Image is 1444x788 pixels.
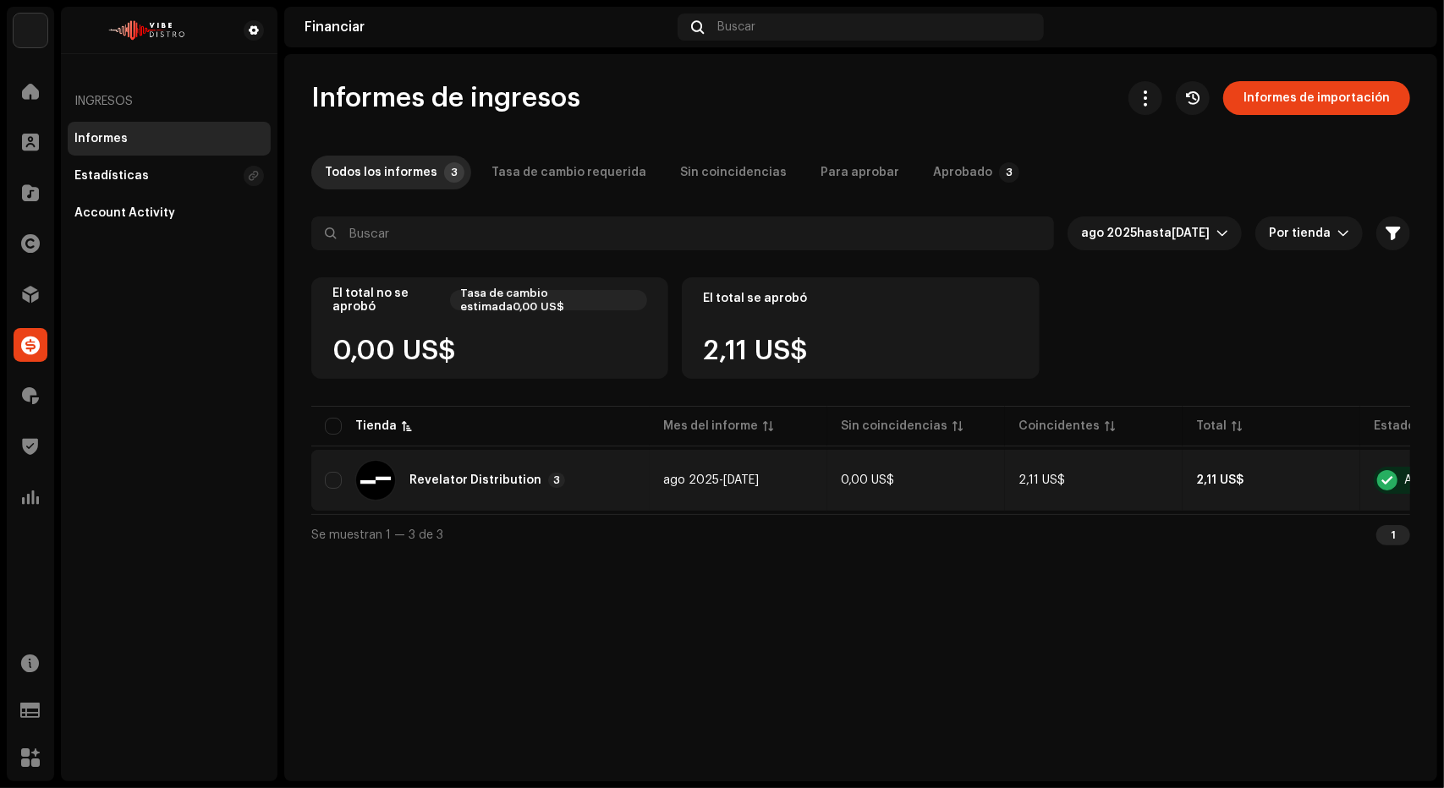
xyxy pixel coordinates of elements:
img: 37d98b85-77d1-46b3-8062-64bacbf22e90 [74,20,217,41]
re-m-nav-item: Account Activity [68,196,271,230]
div: Aprobado [933,156,992,189]
button: Informes de importación [1223,81,1410,115]
div: 1 [1376,525,1410,545]
div: dropdown trigger [1337,216,1349,250]
div: Revelator Distribution [409,474,541,486]
span: 0,00 US$ [841,474,894,486]
span: - [663,474,759,486]
div: Coincidentes [1018,418,1100,435]
div: dropdown trigger [1216,216,1228,250]
span: [DATE] [1172,227,1210,239]
span: hasta [1137,227,1172,239]
div: Mes del informe [663,418,758,435]
div: Para aprobar [821,156,899,189]
span: Por tienda [1269,216,1337,250]
div: Sin coincidencias [680,156,787,189]
p-badge: 3 [999,162,1019,183]
div: Informes [74,132,128,145]
div: Estadísticas [74,169,149,183]
span: ago 2025 [663,474,719,486]
span: 2,11 US$ [1018,474,1065,486]
div: Financiar [305,20,671,34]
span: 2,11 US$ [1196,474,1244,486]
div: Sin coincidencias [841,418,947,435]
span: Informes de ingresos [311,81,580,115]
re-m-nav-item: Informes [68,122,271,156]
re-m-nav-item: Estadísticas [68,159,271,193]
div: Tienda [355,418,397,435]
p-badge: 3 [548,473,565,488]
div: El total se aprobó [703,292,807,305]
p-badge: 3 [444,162,464,183]
input: Buscar [311,216,1054,250]
span: ago 2025 [1081,227,1137,239]
img: faf5ecf8-b9ed-4029-b615-923327bccd61 [1390,14,1417,41]
div: Tasa de cambio requerida [491,156,646,189]
span: [DATE] [723,474,759,486]
re-a-nav-header: Ingresos [68,81,271,122]
img: efe17899-e597-4c86-b47f-de2678312cfe [14,14,47,47]
div: Tasa de cambio estimada0,00 US$ [460,287,637,314]
span: Últimos 3 meses [1081,216,1216,250]
div: Todos los informes [325,156,437,189]
div: Account Activity [74,206,175,220]
span: Buscar [717,20,755,34]
div: Total [1196,418,1227,435]
div: El total no se aprobó [332,287,443,314]
span: Se muestran 1 — 3 de 3 [311,529,443,541]
span: Informes de importación [1244,81,1390,115]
